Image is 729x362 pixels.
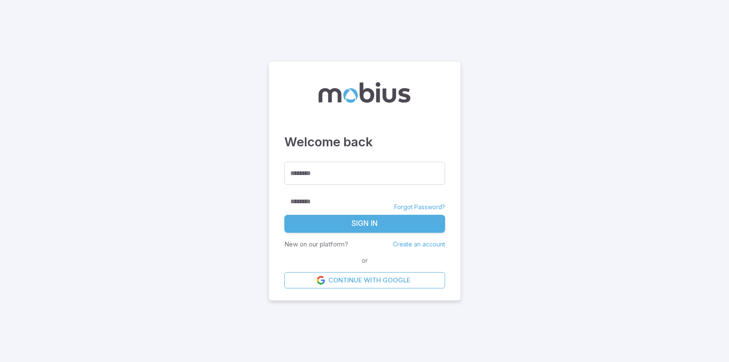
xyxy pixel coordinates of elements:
[394,203,445,211] a: Forgot Password?
[284,272,445,288] a: Continue with Google
[284,240,348,249] p: New on our platform?
[284,133,445,151] h3: Welcome back
[360,256,370,265] span: or
[393,240,445,248] a: Create an account
[284,215,445,233] button: Sign In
